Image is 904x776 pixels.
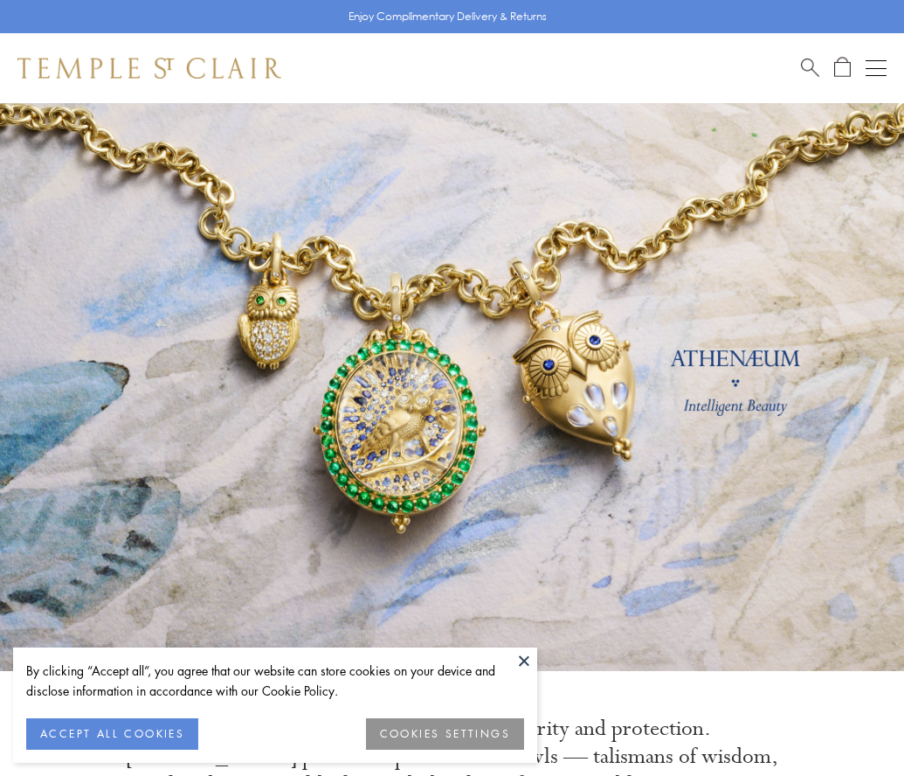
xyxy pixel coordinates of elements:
[348,8,547,25] p: Enjoy Complimentary Delivery & Returns
[801,57,819,79] a: Search
[366,718,524,750] button: COOKIES SETTINGS
[834,57,851,79] a: Open Shopping Bag
[866,58,887,79] button: Open navigation
[26,661,524,701] div: By clicking “Accept all”, you agree that our website can store cookies on your device and disclos...
[17,58,281,79] img: Temple St. Clair
[26,718,198,750] button: ACCEPT ALL COOKIES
